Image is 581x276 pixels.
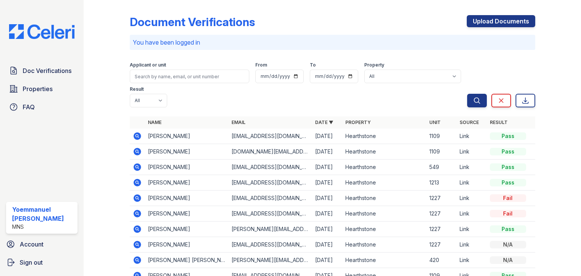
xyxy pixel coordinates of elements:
[145,206,228,222] td: [PERSON_NAME]
[312,206,342,222] td: [DATE]
[255,62,267,68] label: From
[426,160,457,175] td: 549
[6,81,78,96] a: Properties
[490,256,526,264] div: N/A
[426,191,457,206] td: 1227
[130,15,255,29] div: Document Verifications
[490,225,526,233] div: Pass
[457,237,487,253] td: Link
[133,38,532,47] p: You have been logged in
[228,237,312,253] td: [EMAIL_ADDRESS][DOMAIN_NAME]
[426,144,457,160] td: 1109
[457,253,487,268] td: Link
[457,191,487,206] td: Link
[312,175,342,191] td: [DATE]
[460,119,479,125] a: Source
[490,148,526,155] div: Pass
[426,253,457,268] td: 420
[3,237,81,252] a: Account
[228,222,312,237] td: [PERSON_NAME][EMAIL_ADDRESS][DOMAIN_NAME]
[148,119,162,125] a: Name
[467,15,535,27] a: Upload Documents
[312,160,342,175] td: [DATE]
[145,191,228,206] td: [PERSON_NAME]
[312,237,342,253] td: [DATE]
[20,258,43,267] span: Sign out
[145,253,228,268] td: [PERSON_NAME] [PERSON_NAME]
[3,24,81,39] img: CE_Logo_Blue-a8612792a0a2168367f1c8372b55b34899dd931a85d93a1a3d3e32e68fde9ad4.png
[426,237,457,253] td: 1227
[457,160,487,175] td: Link
[426,206,457,222] td: 1227
[312,191,342,206] td: [DATE]
[145,129,228,144] td: [PERSON_NAME]
[342,222,426,237] td: Hearthstone
[228,253,312,268] td: [PERSON_NAME][EMAIL_ADDRESS][PERSON_NAME][DOMAIN_NAME]
[426,175,457,191] td: 1213
[6,99,78,115] a: FAQ
[342,191,426,206] td: Hearthstone
[130,70,249,83] input: Search by name, email, or unit number
[312,222,342,237] td: [DATE]
[12,205,75,223] div: Yoemmanuel [PERSON_NAME]
[145,175,228,191] td: [PERSON_NAME]
[310,62,316,68] label: To
[228,191,312,206] td: [EMAIL_ADDRESS][DOMAIN_NAME]
[457,206,487,222] td: Link
[342,129,426,144] td: Hearthstone
[145,160,228,175] td: [PERSON_NAME]
[312,129,342,144] td: [DATE]
[228,129,312,144] td: [EMAIL_ADDRESS][DOMAIN_NAME]
[6,63,78,78] a: Doc Verifications
[231,119,245,125] a: Email
[130,62,166,68] label: Applicant or unit
[342,160,426,175] td: Hearthstone
[3,255,81,270] a: Sign out
[342,144,426,160] td: Hearthstone
[490,132,526,140] div: Pass
[490,241,526,248] div: N/A
[345,119,371,125] a: Property
[23,66,71,75] span: Doc Verifications
[315,119,333,125] a: Date ▼
[490,210,526,217] div: Fail
[457,175,487,191] td: Link
[490,119,508,125] a: Result
[228,144,312,160] td: [DOMAIN_NAME][EMAIL_ADDRESS][PERSON_NAME][DOMAIN_NAME]
[23,102,35,112] span: FAQ
[490,179,526,186] div: Pass
[457,144,487,160] td: Link
[490,163,526,171] div: Pass
[426,222,457,237] td: 1227
[130,86,144,92] label: Result
[23,84,53,93] span: Properties
[145,144,228,160] td: [PERSON_NAME]
[228,206,312,222] td: [EMAIL_ADDRESS][DOMAIN_NAME]
[342,237,426,253] td: Hearthstone
[12,223,75,231] div: MNS
[342,206,426,222] td: Hearthstone
[364,62,384,68] label: Property
[312,144,342,160] td: [DATE]
[342,175,426,191] td: Hearthstone
[228,175,312,191] td: [EMAIL_ADDRESS][DOMAIN_NAME]
[457,129,487,144] td: Link
[145,222,228,237] td: [PERSON_NAME]
[457,222,487,237] td: Link
[429,119,441,125] a: Unit
[20,240,43,249] span: Account
[342,253,426,268] td: Hearthstone
[490,194,526,202] div: Fail
[228,160,312,175] td: [EMAIL_ADDRESS][DOMAIN_NAME]
[426,129,457,144] td: 1109
[312,253,342,268] td: [DATE]
[145,237,228,253] td: [PERSON_NAME]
